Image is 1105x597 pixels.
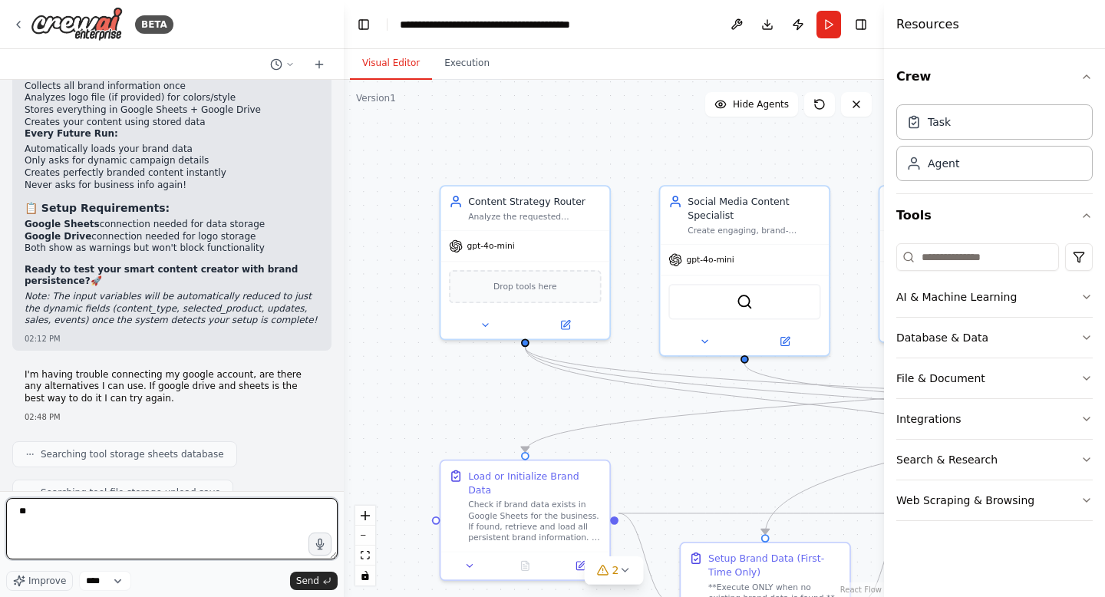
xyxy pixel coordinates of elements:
button: zoom in [355,506,375,526]
div: File & Document [896,371,985,386]
p: 🚀 [25,264,319,288]
div: Agent [928,156,959,171]
div: Version 1 [356,92,396,104]
div: Create engaging, brand-consistent social media posts for {business_name} that showcase specific p... [688,225,820,236]
img: BraveSearchTool [737,293,753,309]
div: Task [928,114,951,130]
div: AI & Machine Learning [896,289,1017,305]
div: Search & Research [896,452,998,467]
li: Creates perfectly branded content instantly [25,167,319,180]
button: Integrations [896,399,1093,439]
h4: Resources [896,15,959,34]
li: Analyzes logo file (if provided) for colors/style [25,92,319,104]
strong: Google Sheets [25,219,100,229]
button: Execution [432,48,502,80]
button: Crew [896,55,1093,98]
li: Automatically loads your brand data [25,143,319,156]
div: Tools [896,237,1093,533]
button: zoom out [355,526,375,546]
div: 02:12 PM [25,333,319,345]
li: connection needed for logo storage [25,231,319,243]
a: React Flow attribution [840,585,882,594]
div: BETA [135,15,173,34]
span: Hide Agents [733,98,789,110]
button: Start a new chat [307,55,331,74]
button: Send [290,572,338,590]
div: 02:48 PM [25,411,319,423]
button: No output available [496,558,555,574]
div: Social Media Content Specialist [688,195,820,223]
em: Note: The input variables will be automatically reduced to just the dynamic fields (content_type,... [25,291,317,325]
div: Integrations [896,411,961,427]
li: Never asks for business info again! [25,180,319,192]
div: Load or Initialize Brand Data [468,469,601,496]
strong: Every Future Run: [25,128,118,139]
button: Open in side panel [746,333,823,349]
span: Searching tool file storage upload save [41,487,220,499]
button: Hide Agents [705,92,798,117]
li: Collects all brand information once [25,81,319,93]
div: Social Media Content SpecialistCreate engaging, brand-consistent social media posts for {business... [659,185,830,356]
strong: Google Drive [25,231,91,242]
g: Edge from cb6560e7-6824-4b70-bb67-3f547089b446 to e8218829-ea17-49c5-a99e-fa3b6a6c42ee [618,506,912,520]
img: Logo [31,7,123,41]
div: Setup Brand Data (First-Time Only) [708,552,841,579]
span: Send [296,575,319,587]
li: Creates your content using stored data [25,117,319,129]
span: 2 [612,562,619,578]
button: Hide right sidebar [850,14,872,35]
button: Web Scraping & Browsing [896,480,1093,520]
span: Searching tool storage sheets database [41,448,224,460]
button: fit view [355,546,375,566]
li: Both show as warnings but won't block functionality [25,242,319,255]
button: Tools [896,194,1093,237]
p: I'm having trouble connecting my google account, are there any alternatives I can use. If google ... [25,369,319,405]
button: Hide left sidebar [353,14,374,35]
button: 2 [585,556,644,585]
button: Open in side panel [557,558,604,574]
span: gpt-4o-mini [686,255,734,266]
strong: Ready to test your smart content creator with brand persistence? [25,264,298,287]
strong: 📋 Setup Requirements: [25,202,170,214]
li: Stores everything in Google Sheets + Google Drive [25,104,319,117]
div: Load or Initialize Brand DataCheck if brand data exists in Google Sheets for the business. If fou... [440,460,611,581]
button: File & Document [896,358,1093,398]
div: React Flow controls [355,506,375,585]
button: AI & Machine Learning [896,277,1093,317]
div: Crew [896,98,1093,193]
div: Content Strategy RouterAnalyze the requested {content_type} and business requirements for {busine... [440,185,611,340]
button: toggle interactivity [355,566,375,585]
button: Switch to previous chat [264,55,301,74]
button: Click to speak your automation idea [308,533,331,556]
g: Edge from eae64f6a-4874-4395-b87f-633ba38edeb4 to e8218829-ea17-49c5-a99e-fa3b6a6c42ee [518,347,1012,452]
button: Visual Editor [350,48,432,80]
span: Improve [28,575,66,587]
li: connection needed for data storage [25,219,319,231]
span: gpt-4o-mini [467,241,514,252]
div: Analyze the requested {content_type} and business requirements for {business_name}, then determin... [468,211,601,222]
div: Web Scraping & Browsing [896,493,1034,508]
button: Open in side panel [526,317,604,333]
div: Content Strategy Router [468,195,601,209]
nav: breadcrumb [400,17,572,32]
button: Improve [6,571,73,591]
span: Drop tools here [493,280,557,294]
div: Database & Data [896,330,988,345]
li: Only asks for dynamic campaign details [25,155,319,167]
button: Database & Data [896,318,1093,358]
button: Search & Research [896,440,1093,480]
div: Check if brand data exists in Google Sheets for the business. If found, retrieve and load all per... [468,500,601,543]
